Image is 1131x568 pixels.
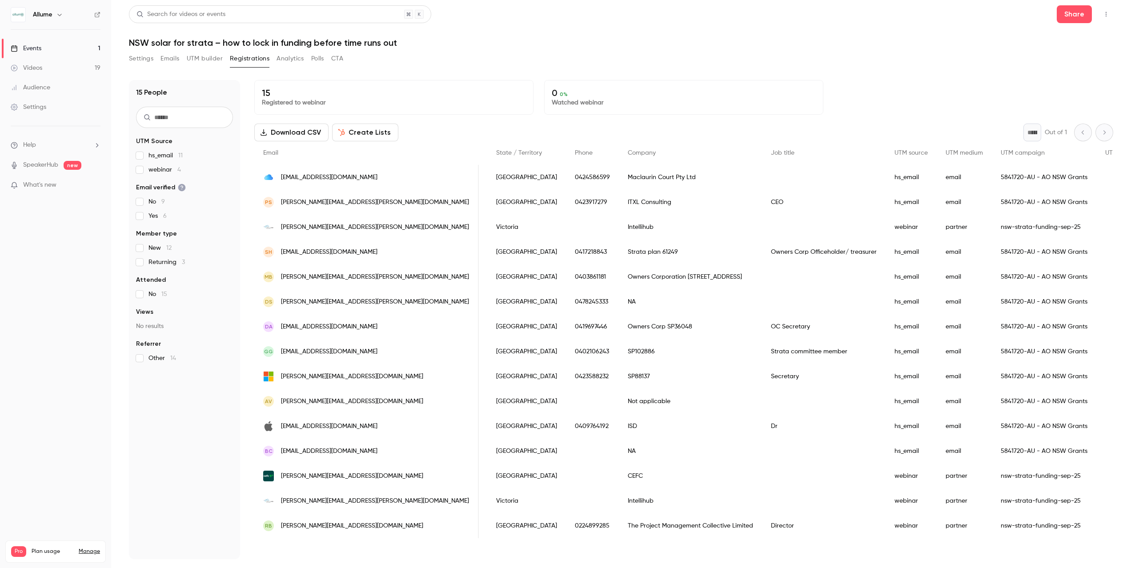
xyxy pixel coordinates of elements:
[79,548,100,555] a: Manage
[894,150,928,156] span: UTM source
[992,464,1096,488] div: nsw-strata-funding-sep-25
[886,389,937,414] div: hs_email
[265,198,272,206] span: PS
[886,414,937,439] div: hs_email
[937,215,992,240] div: partner
[281,397,423,406] span: [PERSON_NAME][EMAIL_ADDRESS][DOMAIN_NAME]
[11,64,42,72] div: Videos
[1045,128,1067,137] p: Out of 1
[487,389,566,414] div: [GEOGRAPHIC_DATA]
[331,52,343,66] button: CTA
[487,488,566,513] div: Victoria
[281,496,469,506] span: [PERSON_NAME][EMAIL_ADDRESS][PERSON_NAME][DOMAIN_NAME]
[886,364,937,389] div: hs_email
[487,414,566,439] div: [GEOGRAPHIC_DATA]
[265,298,273,306] span: DS
[886,464,937,488] div: webinar
[160,52,179,66] button: Emails
[263,471,274,481] img: cefc.com.au
[619,439,762,464] div: NA
[937,165,992,190] div: email
[281,447,377,456] span: [EMAIL_ADDRESS][DOMAIN_NAME]
[619,165,762,190] div: Maclaurin Court Pty Ltd
[566,364,619,389] div: 0423588232
[281,198,469,207] span: [PERSON_NAME][EMAIL_ADDRESS][PERSON_NAME][DOMAIN_NAME]
[886,165,937,190] div: hs_email
[11,83,50,92] div: Audience
[992,264,1096,289] div: 5841720-AU - AO NSW Grants
[263,421,274,432] img: mac.com
[552,98,816,107] p: Watched webinar
[937,464,992,488] div: partner
[277,52,304,66] button: Analytics
[487,215,566,240] div: Victoria
[566,339,619,364] div: 0402106243
[619,190,762,215] div: ITXL Consulting
[136,308,153,316] span: Views
[136,137,172,146] span: UTM Source
[619,364,762,389] div: SP88137
[136,87,167,98] h1: 15 People
[886,513,937,538] div: webinar
[262,88,526,98] p: 15
[992,389,1096,414] div: 5841720-AU - AO NSW Grants
[148,258,185,267] span: Returning
[937,414,992,439] div: email
[281,297,469,307] span: [PERSON_NAME][EMAIL_ADDRESS][PERSON_NAME][DOMAIN_NAME]
[11,140,100,150] li: help-dropdown-opener
[187,52,223,66] button: UTM builder
[281,272,469,282] span: [PERSON_NAME][EMAIL_ADDRESS][PERSON_NAME][DOMAIN_NAME]
[992,414,1096,439] div: 5841720-AU - AO NSW Grants
[148,244,172,252] span: New
[762,339,886,364] div: Strata committee member
[487,314,566,339] div: [GEOGRAPHIC_DATA]
[937,289,992,314] div: email
[177,167,181,173] span: 4
[619,464,762,488] div: CEFC
[263,222,274,232] img: intellihub.com.au
[560,91,568,97] span: 0 %
[487,439,566,464] div: [GEOGRAPHIC_DATA]
[178,152,183,159] span: 11
[937,314,992,339] div: email
[129,37,1113,48] h1: NSW solar for strata – how to lock in funding before time runs out
[148,212,167,220] span: Yes
[496,150,542,156] span: State / Territory
[136,137,233,363] section: facet-groups
[487,190,566,215] div: [GEOGRAPHIC_DATA]
[566,165,619,190] div: 0424586599
[619,488,762,513] div: Intellihub
[148,165,181,174] span: webinar
[64,161,81,170] span: new
[136,10,225,19] div: Search for videos or events
[170,355,176,361] span: 14
[886,439,937,464] div: hs_email
[619,339,762,364] div: SP102886
[992,190,1096,215] div: 5841720-AU - AO NSW Grants
[619,389,762,414] div: Not applicable
[11,103,46,112] div: Settings
[992,513,1096,538] div: nsw-strata-funding-sep-25
[23,140,36,150] span: Help
[281,173,377,182] span: [EMAIL_ADDRESS][DOMAIN_NAME]
[281,248,377,257] span: [EMAIL_ADDRESS][DOMAIN_NAME]
[886,314,937,339] div: hs_email
[762,190,886,215] div: CEO
[992,488,1096,513] div: nsw-strata-funding-sep-25
[129,52,153,66] button: Settings
[992,339,1096,364] div: 5841720-AU - AO NSW Grants
[937,264,992,289] div: email
[937,364,992,389] div: email
[265,323,273,331] span: DA
[265,522,272,530] span: RB
[628,150,656,156] span: Company
[886,240,937,264] div: hs_email
[619,264,762,289] div: Owners Corporation [STREET_ADDRESS]
[937,190,992,215] div: email
[281,223,469,232] span: [PERSON_NAME][EMAIL_ADDRESS][PERSON_NAME][DOMAIN_NAME]
[136,183,186,192] span: Email verified
[937,389,992,414] div: email
[264,348,273,356] span: GG
[281,347,377,356] span: [EMAIL_ADDRESS][DOMAIN_NAME]
[265,447,273,455] span: BC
